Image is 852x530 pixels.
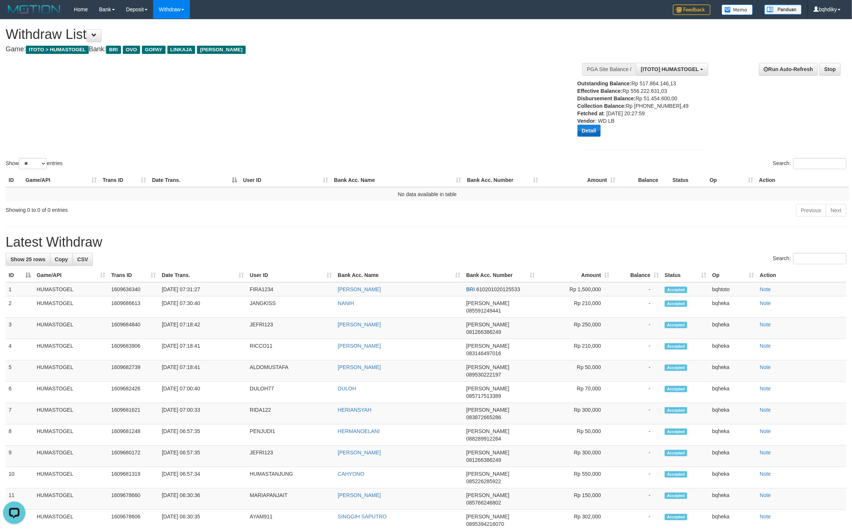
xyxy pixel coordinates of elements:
td: FIRA1234 [247,282,335,296]
a: Note [760,450,771,456]
a: SINGGIH SAPUTRO [338,514,387,520]
span: BRI [466,286,475,292]
span: Copy 085766246802 to clipboard [466,500,501,506]
b: Disbursement Balance: [577,95,636,101]
td: 6 [6,382,34,403]
td: - [612,382,662,403]
a: CSV [72,253,93,266]
span: Copy 081266386249 to clipboard [466,329,501,335]
img: panduan.png [764,4,802,15]
td: Rp 300,000 [538,403,612,424]
span: Accepted [665,471,687,478]
td: 1609682426 [108,382,159,403]
td: [DATE] 06:57:34 [159,467,247,488]
td: ALDOMUSTAFA [247,360,335,382]
td: 7 [6,403,34,424]
span: Copy 083146497016 to clipboard [466,350,501,356]
th: User ID: activate to sort column ascending [240,173,331,187]
th: Op: activate to sort column ascending [709,268,757,282]
span: Accepted [665,493,687,499]
span: Copy 088289912264 to clipboard [466,436,501,442]
span: [PERSON_NAME] [466,492,509,498]
span: Accepted [665,386,687,392]
a: Note [760,286,771,292]
td: 4 [6,339,34,360]
span: [ITOTO] HUMASTOGEL [641,66,699,72]
th: Amount: activate to sort column ascending [541,173,618,187]
td: Rp 70,000 [538,382,612,403]
td: - [612,339,662,360]
a: Next [826,204,846,217]
a: [PERSON_NAME] [338,450,381,456]
td: HUMASTOGEL [34,282,108,296]
span: Copy 089530222197 to clipboard [466,372,501,378]
span: Copy 083872665286 to clipboard [466,414,501,420]
td: 1 [6,282,34,296]
td: DULOH77 [247,382,335,403]
td: [DATE] 07:00:40 [159,382,247,403]
td: [DATE] 07:00:33 [159,403,247,424]
a: NANIH [338,300,354,306]
a: [PERSON_NAME] [338,364,381,370]
h1: Withdraw List [6,27,561,42]
th: Status: activate to sort column ascending [662,268,709,282]
td: JEFRI123 [247,446,335,467]
span: Copy 085226285922 to clipboard [466,478,501,484]
label: Search: [773,253,846,264]
td: HUMASTOGEL [34,424,108,446]
span: Copy [55,256,68,262]
a: Note [760,300,771,306]
td: PENJUDI1 [247,424,335,446]
a: DULOH [338,386,356,392]
div: Rp 517.864.146,13 Rp 556.222.631,03 Rp 51.454.600,00 Rp [PHONE_NUMBER],49 : [DATE] 20:27:59 : WD LB [577,80,689,142]
span: Accepted [665,301,687,307]
td: RIDA122 [247,403,335,424]
td: HUMASTOGEL [34,296,108,318]
span: [PERSON_NAME] [466,386,509,392]
span: [PERSON_NAME] [466,471,509,477]
td: bqheka [709,296,757,318]
a: CAHYONO [338,471,364,477]
td: bqheka [709,446,757,467]
td: Rp 250,000 [538,318,612,339]
label: Search: [773,158,846,169]
span: Accepted [665,322,687,328]
input: Search: [793,253,846,264]
td: 8 [6,424,34,446]
input: Search: [793,158,846,169]
td: 10 [6,467,34,488]
td: - [612,318,662,339]
th: Game/API: activate to sort column ascending [22,173,100,187]
a: [PERSON_NAME] [338,492,381,498]
button: [ITOTO] HUMASTOGEL [636,63,708,76]
th: Date Trans.: activate to sort column ascending [159,268,247,282]
td: HUMASTOGEL [34,446,108,467]
td: HUMASTOGEL [34,318,108,339]
th: Bank Acc. Number: activate to sort column ascending [464,173,541,187]
b: Vendor [577,118,595,124]
button: Open LiveChat chat widget [3,3,25,25]
a: Note [760,322,771,328]
td: bqhtoto [709,282,757,296]
td: bqheka [709,467,757,488]
img: MOTION_logo.png [6,4,63,15]
td: Rp 1,500,000 [538,282,612,296]
a: Note [760,386,771,392]
td: - [612,296,662,318]
td: 1609636340 [108,282,159,296]
span: [PERSON_NAME] [466,300,509,306]
div: Showing 0 to 0 of 0 entries [6,203,349,214]
div: PGA Site Balance / [582,63,636,76]
span: Accepted [665,365,687,371]
td: 1609681248 [108,424,159,446]
td: HUMASTOGEL [34,339,108,360]
td: Rp 300,000 [538,446,612,467]
img: Feedback.jpg [673,4,710,15]
td: JANGKISS [247,296,335,318]
td: - [612,282,662,296]
a: Note [760,343,771,349]
td: 9 [6,446,34,467]
b: Effective Balance: [577,88,623,94]
a: HERIANSYAH [338,407,372,413]
td: No data available in table [6,187,849,201]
